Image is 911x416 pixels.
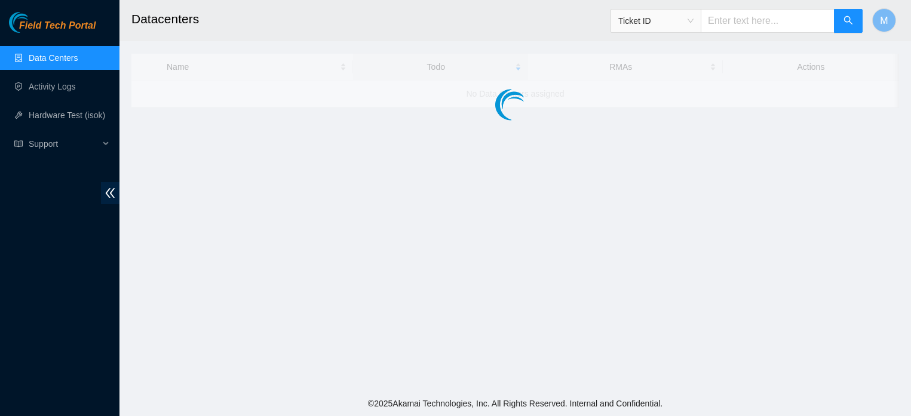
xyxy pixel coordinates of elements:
[9,21,96,37] a: Akamai TechnologiesField Tech Portal
[14,140,23,148] span: read
[29,110,105,120] a: Hardware Test (isok)
[872,8,896,32] button: M
[29,82,76,91] a: Activity Logs
[29,53,78,63] a: Data Centers
[843,16,853,27] span: search
[880,13,888,28] span: M
[19,20,96,32] span: Field Tech Portal
[29,132,99,156] span: Support
[834,9,863,33] button: search
[9,12,60,33] img: Akamai Technologies
[618,12,694,30] span: Ticket ID
[119,391,911,416] footer: © 2025 Akamai Technologies, Inc. All Rights Reserved. Internal and Confidential.
[101,182,119,204] span: double-left
[701,9,835,33] input: Enter text here...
